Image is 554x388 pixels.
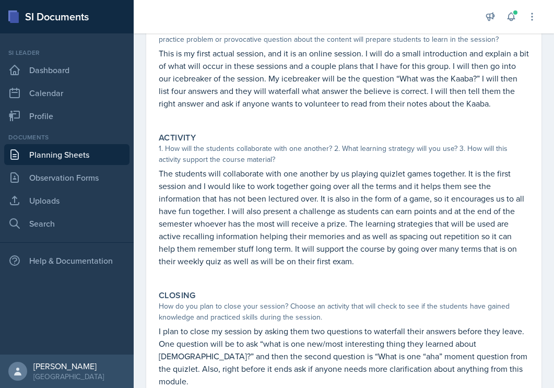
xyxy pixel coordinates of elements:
[4,133,129,142] div: Documents
[4,190,129,211] a: Uploads
[4,250,129,271] div: Help & Documentation
[4,60,129,80] a: Dashboard
[159,143,529,165] div: 1. How will the students collaborate with one another? 2. What learning strategy will you use? 3....
[159,167,529,267] p: The students will collaborate with one another by us playing quizlet games together. It is the fi...
[33,361,104,371] div: [PERSON_NAME]
[4,83,129,103] a: Calendar
[4,213,129,234] a: Search
[33,371,104,382] div: [GEOGRAPHIC_DATA]
[4,144,129,165] a: Planning Sheets
[159,133,196,143] label: Activity
[159,290,196,301] label: Closing
[159,301,529,323] div: How do you plan to close your session? Choose an activity that will check to see if the students ...
[4,167,129,188] a: Observation Forms
[159,325,529,387] p: I plan to close my session by asking them two questions to waterfall their answers before they le...
[4,105,129,126] a: Profile
[159,23,529,45] div: How do you plan to open your session? What icebreaker will you facilitate to help build community...
[159,47,529,110] p: This is my first actual session, and it is an online session. I will do a small introduction and ...
[4,48,129,57] div: Si leader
